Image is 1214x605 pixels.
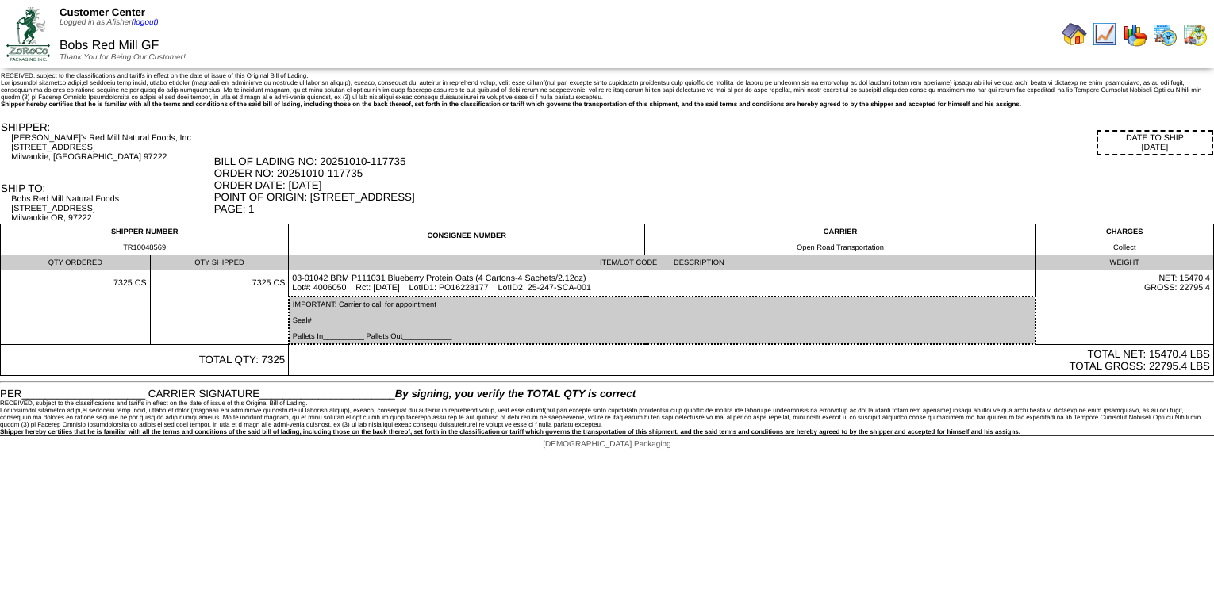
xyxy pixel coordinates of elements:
[1092,21,1117,47] img: line_graph.gif
[1152,21,1178,47] img: calendarprod.gif
[60,39,159,52] span: Bobs Red Mill GF
[6,7,50,60] img: ZoRoCo_Logo(Green%26Foil)%20jpg.webp
[11,194,212,223] div: Bobs Red Mill Natural Foods [STREET_ADDRESS] Milwaukie OR, 97222
[289,270,1035,297] td: 03-01042 BRM P111031 Blueberry Protein Oats (4 Cartons-4 Sachets/2.12oz) Lot#: 4006050 Rct: [DATE...
[289,224,645,255] td: CONSIGNEE NUMBER
[645,224,1035,255] td: CARRIER
[1,270,151,297] td: 7325 CS
[1062,21,1087,47] img: home.gif
[289,255,1035,270] td: ITEM/LOT CODE DESCRIPTION
[1182,21,1208,47] img: calendarinout.gif
[60,6,145,18] span: Customer Center
[1035,270,1213,297] td: NET: 15470.4 GROSS: 22795.4
[1,121,213,133] div: SHIPPER:
[1035,224,1213,255] td: CHARGES
[11,133,212,162] div: [PERSON_NAME]'s Red Mill Natural Foods, Inc [STREET_ADDRESS] Milwaukie, [GEOGRAPHIC_DATA] 97222
[150,270,289,297] td: 7325 CS
[214,155,1213,215] div: BILL OF LADING NO: 20251010-117735 ORDER NO: 20251010-117735 ORDER DATE: [DATE] POINT OF ORIGIN: ...
[1,101,1213,108] div: Shipper hereby certifies that he is familiar with all the terms and conditions of the said bill o...
[150,255,289,270] td: QTY SHIPPED
[4,243,285,251] div: TR10048569
[1,224,289,255] td: SHIPPER NUMBER
[60,18,159,27] span: Logged in as Afisher
[1035,255,1213,270] td: WEIGHT
[1122,21,1147,47] img: graph.gif
[1097,130,1213,155] div: DATE TO SHIP [DATE]
[1,344,289,376] td: TOTAL QTY: 7325
[132,18,159,27] a: (logout)
[395,388,636,400] span: By signing, you verify the TOTAL QTY is correct
[1,255,151,270] td: QTY ORDERED
[648,243,1032,251] div: Open Road Transportation
[1039,243,1210,251] div: Collect
[60,53,186,62] span: Thank You for Being Our Customer!
[543,440,670,449] span: [DEMOGRAPHIC_DATA] Packaging
[1,182,213,194] div: SHIP TO:
[289,297,1035,344] td: IMPORTANT: Carrier to call for appointment Seal#_______________________________ Pallets In_______...
[289,344,1214,376] td: TOTAL NET: 15470.4 LBS TOTAL GROSS: 22795.4 LBS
